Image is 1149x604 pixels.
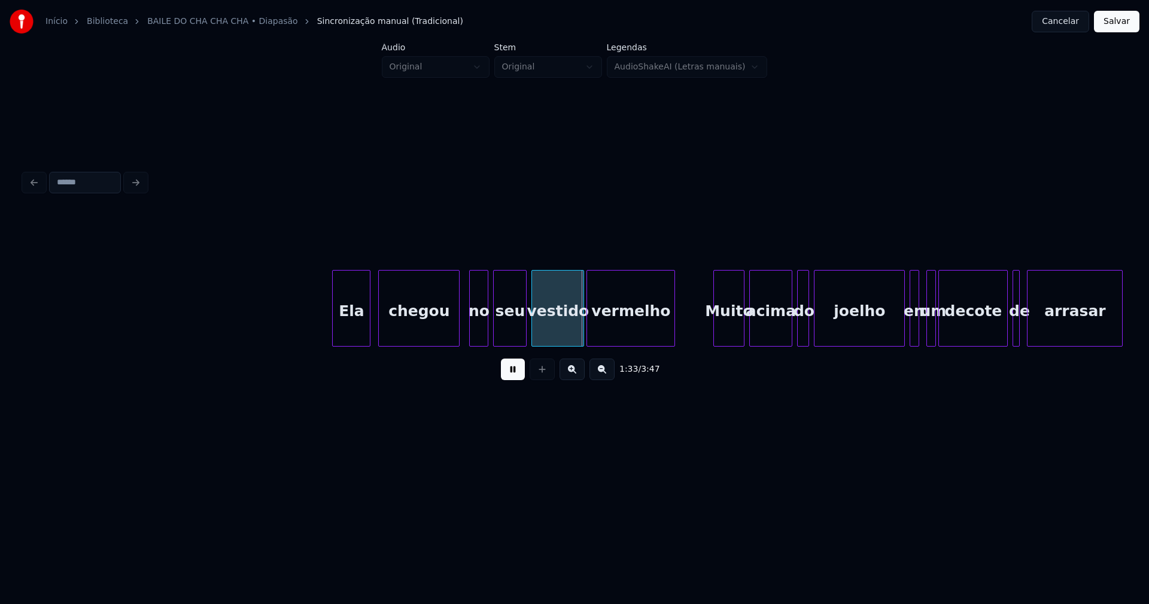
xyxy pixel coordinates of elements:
button: Cancelar [1032,11,1089,32]
label: Áudio [382,43,490,51]
img: youka [10,10,34,34]
nav: breadcrumb [45,16,463,28]
a: Biblioteca [87,16,128,28]
label: Legendas [607,43,768,51]
div: / [619,363,648,375]
a: Início [45,16,68,28]
a: BAILE DO CHA CHA CHA • Diapasão [147,16,298,28]
span: Sincronização manual (Tradicional) [317,16,463,28]
span: 1:33 [619,363,638,375]
button: Salvar [1094,11,1139,32]
label: Stem [494,43,602,51]
span: 3:47 [641,363,659,375]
